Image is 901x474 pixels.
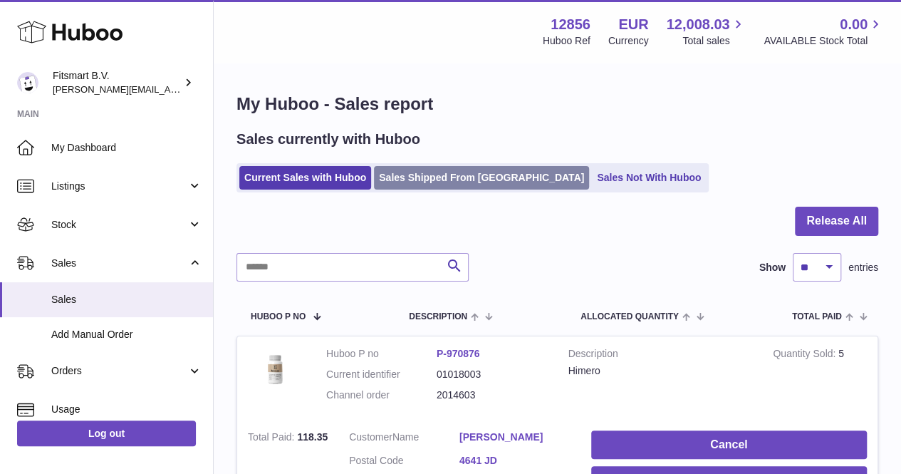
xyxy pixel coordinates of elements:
[53,69,181,96] div: Fitsmart B.V.
[51,403,202,416] span: Usage
[349,454,459,471] dt: Postal Code
[437,348,480,359] a: P-970876
[239,166,371,190] a: Current Sales with Huboo
[53,83,286,95] span: [PERSON_NAME][EMAIL_ADDRESS][DOMAIN_NAME]
[568,347,752,364] strong: Description
[459,454,570,468] a: 4641 JD
[326,368,437,381] dt: Current identifier
[251,312,306,321] span: Huboo P no
[51,180,187,193] span: Listings
[459,431,570,444] a: [PERSON_NAME]
[51,364,187,378] span: Orders
[759,261,786,274] label: Show
[409,312,467,321] span: Description
[591,431,867,460] button: Cancel
[773,348,838,363] strong: Quantity Sold
[326,388,437,402] dt: Channel order
[236,93,878,115] h1: My Huboo - Sales report
[551,15,590,34] strong: 12856
[17,72,38,93] img: jonathan@leaderoo.com
[762,336,877,420] td: 5
[297,431,328,443] span: 118.35
[568,364,752,378] div: Himero
[349,431,459,448] dt: Name
[437,368,547,381] dd: 01018003
[51,293,202,306] span: Sales
[592,166,706,190] a: Sales Not With Huboo
[840,15,868,34] span: 0.00
[608,34,649,48] div: Currency
[374,166,589,190] a: Sales Shipped From [GEOGRAPHIC_DATA]
[51,218,187,232] span: Stock
[51,141,202,155] span: My Dashboard
[17,421,196,446] a: Log out
[764,34,884,48] span: AVAILABLE Stock Total
[51,328,202,341] span: Add Manual Order
[580,312,679,321] span: ALLOCATED Quantity
[248,347,305,389] img: 128561711358723.png
[248,431,297,446] strong: Total Paid
[666,15,746,48] a: 12,008.03 Total sales
[848,261,878,274] span: entries
[349,431,392,443] span: Customer
[236,130,420,149] h2: Sales currently with Huboo
[437,388,547,402] dd: 2014603
[764,15,884,48] a: 0.00 AVAILABLE Stock Total
[795,207,878,236] button: Release All
[792,312,842,321] span: Total paid
[682,34,746,48] span: Total sales
[543,34,590,48] div: Huboo Ref
[666,15,729,34] span: 12,008.03
[326,347,437,361] dt: Huboo P no
[618,15,648,34] strong: EUR
[51,257,187,270] span: Sales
